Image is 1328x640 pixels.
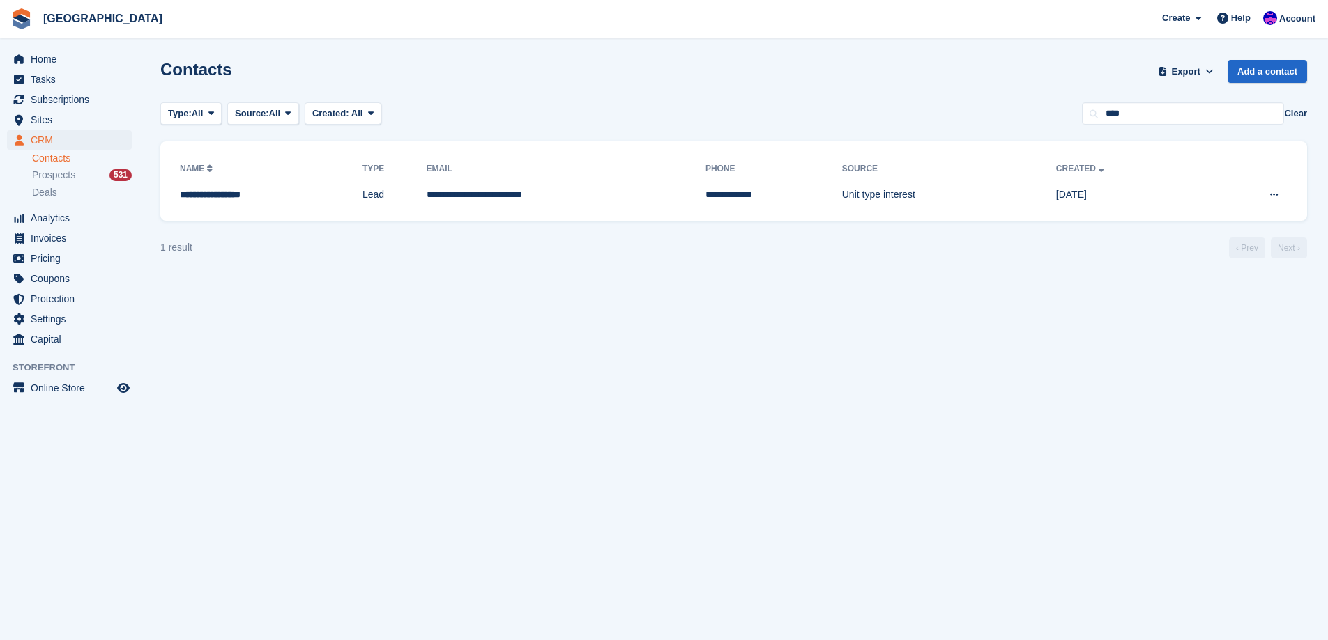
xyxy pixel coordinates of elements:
[362,158,427,180] th: Type
[1226,237,1310,258] nav: Page
[7,90,132,109] a: menu
[109,169,132,181] div: 531
[269,107,281,120] span: All
[351,108,363,118] span: All
[31,130,114,150] span: CRM
[180,164,215,173] a: Name
[705,158,842,180] th: Phone
[31,90,114,109] span: Subscriptions
[842,158,1056,180] th: Source
[7,49,132,69] a: menu
[1284,107,1307,120] button: Clear
[31,329,114,349] span: Capital
[32,169,75,182] span: Prospects
[31,249,114,268] span: Pricing
[7,378,132,398] a: menu
[32,185,132,200] a: Deals
[1231,11,1251,25] span: Help
[7,249,132,268] a: menu
[7,110,132,130] a: menu
[1228,60,1307,83] a: Add a contact
[160,60,232,79] h1: Contacts
[11,8,32,29] img: stora-icon-8386f47178a22dfd0bd8f6a31ec36ba5ce8667c1dd55bd0f319d3a0aa187defe.svg
[7,228,132,248] a: menu
[1263,11,1277,25] img: Ivan Gačić
[842,180,1056,210] td: Unit type interest
[305,102,381,125] button: Created: All
[160,240,192,255] div: 1 result
[168,107,192,120] span: Type:
[160,102,222,125] button: Type: All
[1056,180,1205,210] td: [DATE]
[32,152,132,165] a: Contacts
[7,70,132,89] a: menu
[227,102,299,125] button: Source: All
[13,361,139,375] span: Storefront
[31,70,114,89] span: Tasks
[362,180,427,210] td: Lead
[1155,60,1216,83] button: Export
[427,158,705,180] th: Email
[1271,237,1307,258] a: Next
[31,378,114,398] span: Online Store
[7,289,132,309] a: menu
[192,107,204,120] span: All
[1279,12,1315,26] span: Account
[31,208,114,228] span: Analytics
[1172,65,1200,79] span: Export
[32,168,132,182] a: Prospects 531
[31,110,114,130] span: Sites
[312,108,349,118] span: Created:
[1162,11,1190,25] span: Create
[31,289,114,309] span: Protection
[235,107,268,120] span: Source:
[31,49,114,69] span: Home
[7,130,132,150] a: menu
[1056,164,1107,173] a: Created
[7,208,132,228] a: menu
[38,7,168,30] a: [GEOGRAPHIC_DATA]
[32,186,57,199] span: Deals
[115,380,132,396] a: Preview store
[31,228,114,248] span: Invoices
[1229,237,1265,258] a: Previous
[7,269,132,288] a: menu
[7,329,132,349] a: menu
[7,309,132,329] a: menu
[31,309,114,329] span: Settings
[31,269,114,288] span: Coupons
